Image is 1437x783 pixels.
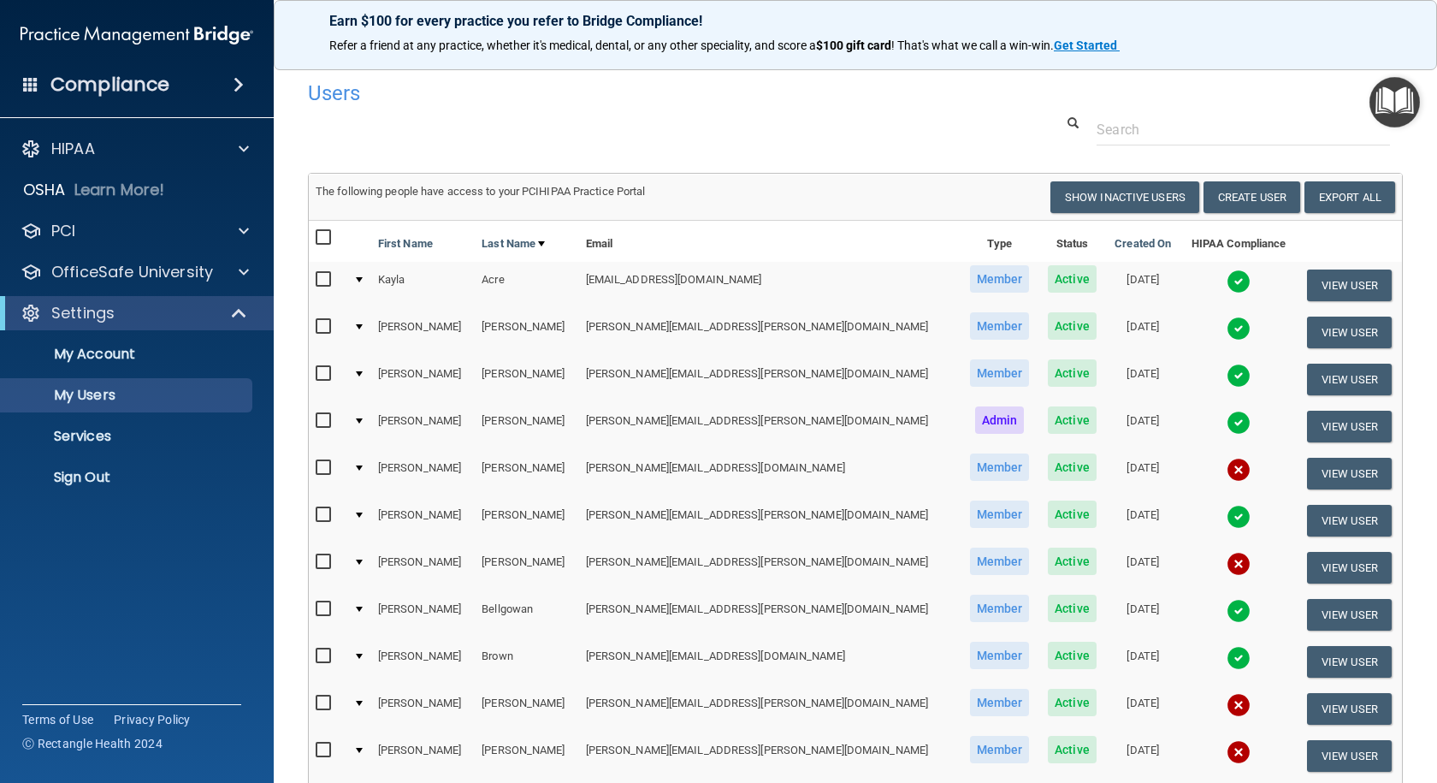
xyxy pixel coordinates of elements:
span: Member [970,595,1030,622]
a: Settings [21,303,248,323]
span: Member [970,642,1030,669]
a: First Name [378,234,433,254]
td: Bellgowan [475,591,578,638]
button: View User [1307,364,1392,395]
span: ! That's what we call a win-win. [891,39,1054,52]
td: [DATE] [1105,497,1180,544]
td: [PERSON_NAME][EMAIL_ADDRESS][PERSON_NAME][DOMAIN_NAME] [579,544,961,591]
span: Active [1048,406,1097,434]
span: Member [970,689,1030,716]
a: Export All [1304,181,1395,213]
h4: Compliance [50,73,169,97]
button: View User [1307,693,1392,725]
a: PCI [21,221,249,241]
button: View User [1307,458,1392,489]
td: [DATE] [1105,403,1180,450]
img: cross.ca9f0e7f.svg [1227,740,1251,764]
button: View User [1307,740,1392,772]
td: [DATE] [1105,309,1180,356]
td: [DATE] [1105,685,1180,733]
td: [PERSON_NAME] [371,638,475,685]
span: Active [1048,312,1097,340]
td: [PERSON_NAME] [371,591,475,638]
p: PCI [51,221,75,241]
span: Active [1048,548,1097,575]
span: Ⓒ Rectangle Health 2024 [22,735,163,752]
td: [PERSON_NAME][EMAIL_ADDRESS][DOMAIN_NAME] [579,450,961,497]
p: OfficeSafe University [51,262,213,282]
h4: Users [308,82,936,104]
span: Active [1048,689,1097,716]
span: Member [970,736,1030,763]
img: tick.e7d51cea.svg [1227,599,1251,623]
p: OSHA [23,180,66,200]
button: View User [1307,411,1392,442]
td: [PERSON_NAME] [475,685,578,733]
span: Active [1048,501,1097,528]
button: Show Inactive Users [1050,181,1199,213]
td: [PERSON_NAME] [475,497,578,544]
a: Get Started [1054,39,1120,52]
td: [PERSON_NAME][EMAIL_ADDRESS][PERSON_NAME][DOMAIN_NAME] [579,497,961,544]
a: Terms of Use [22,711,93,728]
a: HIPAA [21,139,249,159]
p: Services [11,428,245,445]
img: tick.e7d51cea.svg [1227,270,1251,294]
td: [PERSON_NAME][EMAIL_ADDRESS][PERSON_NAME][DOMAIN_NAME] [579,685,961,733]
img: cross.ca9f0e7f.svg [1227,458,1251,482]
p: My Account [11,346,245,363]
span: Member [970,501,1030,528]
button: Open Resource Center [1369,77,1420,128]
button: View User [1307,552,1392,584]
td: [PERSON_NAME][EMAIL_ADDRESS][PERSON_NAME][DOMAIN_NAME] [579,309,961,356]
th: Email [579,221,961,262]
input: Search [1097,114,1390,145]
td: [EMAIL_ADDRESS][DOMAIN_NAME] [579,262,961,309]
td: [DATE] [1105,262,1180,309]
td: [PERSON_NAME][EMAIL_ADDRESS][PERSON_NAME][DOMAIN_NAME] [579,356,961,403]
td: [PERSON_NAME] [475,733,578,780]
td: Kayla [371,262,475,309]
img: tick.e7d51cea.svg [1227,505,1251,529]
button: Create User [1203,181,1300,213]
th: HIPAA Compliance [1180,221,1297,262]
strong: Get Started [1054,39,1117,52]
p: Learn More! [74,180,165,200]
img: cross.ca9f0e7f.svg [1227,552,1251,576]
img: PMB logo [21,18,253,52]
img: tick.e7d51cea.svg [1227,364,1251,388]
td: [DATE] [1105,591,1180,638]
span: Member [970,548,1030,575]
a: Last Name [482,234,545,254]
img: tick.e7d51cea.svg [1227,317,1251,341]
td: [PERSON_NAME] [371,309,475,356]
span: Active [1048,359,1097,387]
p: Earn $100 for every practice you refer to Bridge Compliance! [329,13,1381,29]
span: Member [970,265,1030,293]
td: [PERSON_NAME] [371,497,475,544]
button: View User [1307,599,1392,631]
button: View User [1307,270,1392,301]
img: tick.e7d51cea.svg [1227,646,1251,670]
span: Member [970,312,1030,340]
td: [PERSON_NAME][EMAIL_ADDRESS][PERSON_NAME][DOMAIN_NAME] [579,591,961,638]
p: Sign Out [11,469,245,486]
span: Admin [975,406,1025,434]
a: OfficeSafe University [21,262,249,282]
td: [PERSON_NAME] [371,733,475,780]
th: Type [961,221,1039,262]
strong: $100 gift card [816,39,891,52]
td: Brown [475,638,578,685]
span: Active [1048,595,1097,622]
span: Refer a friend at any practice, whether it's medical, dental, or any other speciality, and score a [329,39,816,52]
td: [PERSON_NAME] [371,544,475,591]
td: [DATE] [1105,638,1180,685]
td: [PERSON_NAME][EMAIL_ADDRESS][PERSON_NAME][DOMAIN_NAME] [579,403,961,450]
td: [PERSON_NAME][EMAIL_ADDRESS][PERSON_NAME][DOMAIN_NAME] [579,733,961,780]
span: The following people have access to your PCIHIPAA Practice Portal [316,185,646,198]
span: Member [970,359,1030,387]
p: HIPAA [51,139,95,159]
p: My Users [11,387,245,404]
span: Active [1048,736,1097,763]
td: [DATE] [1105,450,1180,497]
